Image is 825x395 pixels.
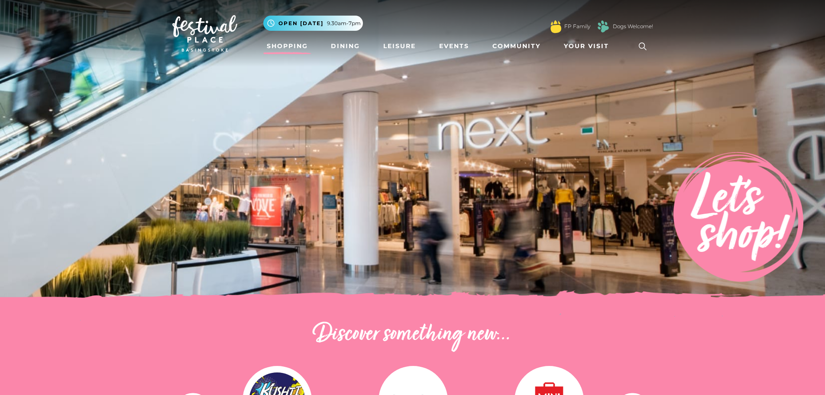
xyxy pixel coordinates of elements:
[613,23,653,30] a: Dogs Welcome!
[172,321,653,349] h2: Discover something new...
[263,16,363,31] button: Open [DATE] 9.30am-7pm
[380,38,419,54] a: Leisure
[263,38,311,54] a: Shopping
[436,38,472,54] a: Events
[172,15,237,52] img: Festival Place Logo
[564,42,609,51] span: Your Visit
[560,38,617,54] a: Your Visit
[327,38,363,54] a: Dining
[564,23,590,30] a: FP Family
[489,38,544,54] a: Community
[327,20,361,27] span: 9.30am-7pm
[278,20,324,27] span: Open [DATE]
